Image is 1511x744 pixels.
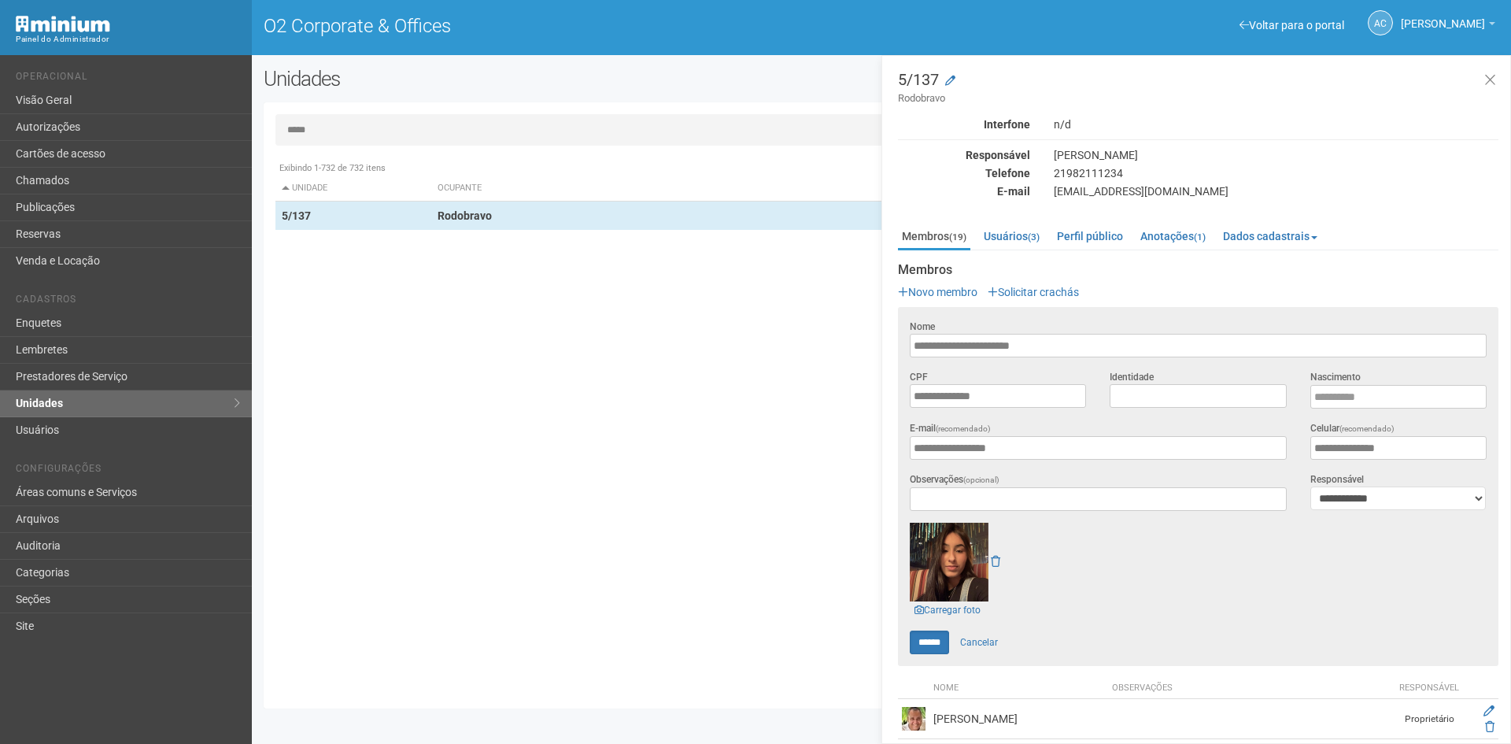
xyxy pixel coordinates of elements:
[1194,231,1206,242] small: (1)
[910,421,991,436] label: E-mail
[431,176,966,202] th: Ocupante: activate to sort column ascending
[898,224,970,250] a: Membros(19)
[275,176,431,202] th: Unidade: activate to sort column descending
[945,73,955,89] a: Modificar a unidade
[910,472,999,487] label: Observações
[282,209,311,222] strong: 5/137
[1368,10,1393,35] a: AC
[929,678,1108,699] th: Nome
[16,71,240,87] li: Operacional
[264,16,870,36] h1: O2 Corporate & Offices
[936,424,991,433] span: (recomendado)
[886,184,1042,198] div: E-mail
[438,209,492,222] strong: Rodobravo
[1239,19,1344,31] a: Voltar para o portal
[1108,678,1390,699] th: Observações
[1339,424,1395,433] span: (recomendado)
[910,601,985,619] a: Carregar foto
[949,231,966,242] small: (19)
[1390,678,1469,699] th: Responsável
[1483,705,1494,717] a: Editar membro
[886,148,1042,162] div: Responsável
[910,370,928,384] label: CPF
[886,117,1042,131] div: Interfone
[1310,370,1361,384] label: Nascimento
[902,707,925,731] img: user.png
[1042,117,1510,131] div: n/d
[898,91,1498,105] small: Rodobravo
[1401,20,1495,32] a: [PERSON_NAME]
[929,699,1108,739] td: [PERSON_NAME]
[1485,720,1494,733] a: Excluir membro
[991,555,1000,568] a: Remover
[1136,224,1210,248] a: Anotações(1)
[16,16,110,32] img: Minium
[988,286,1079,298] a: Solicitar crachás
[1310,421,1395,436] label: Celular
[898,286,977,298] a: Novo membro
[1042,184,1510,198] div: [EMAIL_ADDRESS][DOMAIN_NAME]
[1219,224,1321,248] a: Dados cadastrais
[980,224,1044,248] a: Usuários(3)
[16,463,240,479] li: Configurações
[1401,2,1485,30] span: Ana Carla de Carvalho Silva
[886,166,1042,180] div: Telefone
[264,67,765,91] h2: Unidades
[1110,370,1154,384] label: Identidade
[910,523,988,601] img: user.png
[275,161,1487,176] div: Exibindo 1-732 de 732 itens
[16,32,240,46] div: Painel do Administrador
[1042,148,1510,162] div: [PERSON_NAME]
[1053,224,1127,248] a: Perfil público
[1042,166,1510,180] div: 21982111234
[963,476,999,484] span: (opcional)
[1310,472,1364,487] label: Responsável
[910,320,935,334] label: Nome
[951,631,1007,654] a: Cancelar
[898,72,1498,105] h3: 5/137
[1028,231,1040,242] small: (3)
[1390,699,1469,739] td: Proprietário
[898,263,1498,277] strong: Membros
[16,294,240,310] li: Cadastros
